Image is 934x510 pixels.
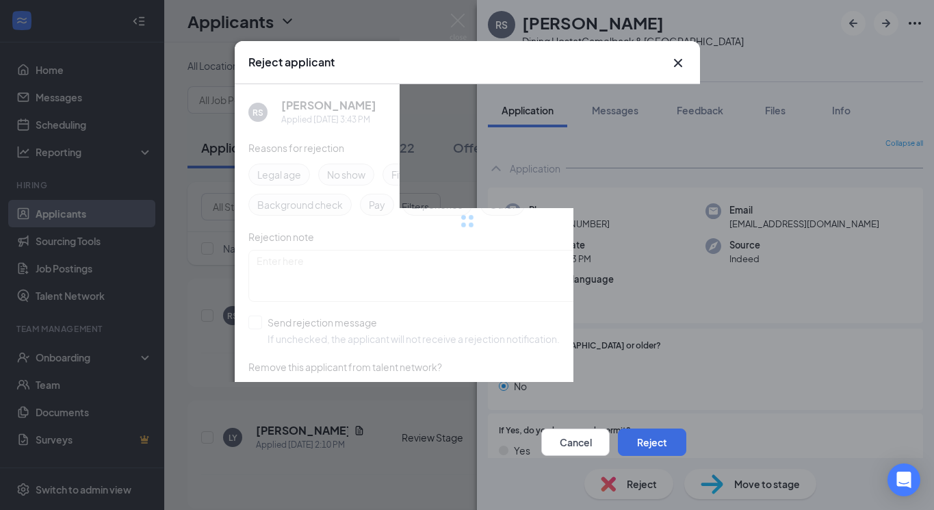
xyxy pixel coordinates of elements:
[541,428,610,455] button: Cancel
[670,55,686,71] button: Close
[248,55,335,70] h3: Reject applicant
[670,55,686,71] svg: Cross
[618,428,686,455] button: Reject
[887,463,920,496] div: Open Intercom Messenger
